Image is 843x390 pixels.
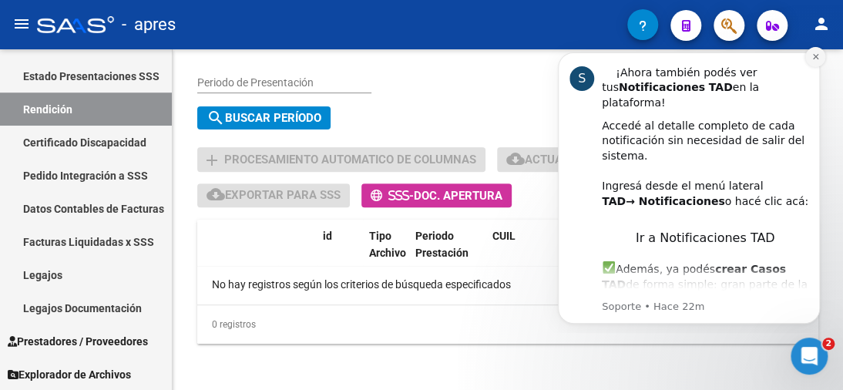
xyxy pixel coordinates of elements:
[122,8,176,42] span: - apres
[224,153,476,167] span: Procesamiento automatico de columnas
[197,305,818,344] div: 0 registros
[67,206,274,314] div: Además, ya podés de forma simple: gran parte de la información se sincroniza automáticamente y so...
[323,230,332,242] span: id
[197,106,331,129] button: Buscar Período
[197,183,350,207] button: Exportar para SSS
[317,220,363,287] datatable-header-cell: id
[506,150,525,168] mat-icon: cloud_download
[791,338,828,375] iframe: Intercom live chat
[67,261,274,275] p: Message from Soporte, sent Hace 22m
[409,220,486,287] datatable-header-cell: Periodo Prestación
[12,15,31,33] mat-icon: menu
[812,15,831,33] mat-icon: person
[207,185,225,203] mat-icon: cloud_download
[486,220,586,287] datatable-header-cell: CUIL
[492,230,516,242] span: CUIL
[207,111,321,125] span: Buscar Período
[207,109,225,127] mat-icon: search
[197,147,485,171] button: Procesamiento automatico de columnas
[414,189,502,203] span: Doc. Apertura
[203,151,221,170] mat-icon: add
[371,189,414,203] span: -
[822,338,835,350] span: 2
[415,230,469,260] span: Periodo Prestación
[270,8,291,29] button: Dismiss notification
[8,333,148,350] span: Prestadores / Proveedores
[497,147,636,171] button: Actualizar CBUs
[8,366,131,383] span: Explorador de Archivos
[363,220,409,287] datatable-header-cell: Tipo Archivo
[361,183,512,207] button: -Doc. Apertura
[207,188,341,202] span: Exportar para SSS
[535,39,843,333] iframe: Intercom notifications mensaje
[369,230,406,260] span: Tipo Archivo
[197,266,818,304] div: No hay registros según los criterios de búsqueda especificados
[506,153,627,166] span: Actualizar CBUs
